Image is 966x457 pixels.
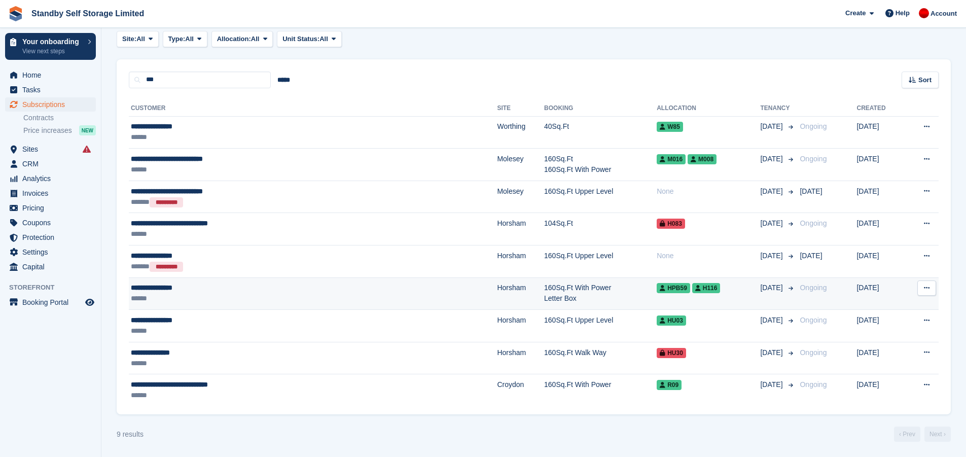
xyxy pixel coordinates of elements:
[856,213,904,245] td: [DATE]
[136,34,145,44] span: All
[544,100,657,117] th: Booking
[22,216,83,230] span: Coupons
[22,171,83,186] span: Analytics
[800,122,827,130] span: Ongoing
[277,31,341,48] button: Unit Status: All
[23,126,72,135] span: Price increases
[22,68,83,82] span: Home
[856,149,904,181] td: [DATE]
[800,316,827,324] span: Ongoing
[800,155,827,163] span: Ongoing
[497,116,544,149] td: Worthing
[657,348,686,358] span: HU30
[5,230,96,244] a: menu
[657,283,690,293] span: HPB59
[5,245,96,259] a: menu
[544,310,657,342] td: 160Sq.Ft Upper Level
[657,251,760,261] div: None
[800,348,827,357] span: Ongoing
[931,9,957,19] span: Account
[800,187,822,195] span: [DATE]
[760,379,784,390] span: [DATE]
[845,8,866,18] span: Create
[497,277,544,310] td: Horsham
[497,342,544,374] td: Horsham
[22,230,83,244] span: Protection
[27,5,148,22] a: Standby Self Storage Limited
[22,97,83,112] span: Subscriptions
[800,252,822,260] span: [DATE]
[168,34,186,44] span: Type:
[22,201,83,215] span: Pricing
[544,116,657,149] td: 40Sq.Ft
[163,31,207,48] button: Type: All
[892,427,953,442] nav: Page
[497,181,544,213] td: Molesey
[657,122,683,132] span: W85
[22,295,83,309] span: Booking Portal
[544,374,657,406] td: 160Sq.Ft With Power
[856,310,904,342] td: [DATE]
[544,181,657,213] td: 160Sq.Ft Upper Level
[117,429,144,440] div: 9 results
[800,284,827,292] span: Ongoing
[544,245,657,278] td: 160Sq.Ft Upper Level
[760,251,784,261] span: [DATE]
[760,347,784,358] span: [DATE]
[129,100,497,117] th: Customer
[896,8,910,18] span: Help
[211,31,273,48] button: Allocation: All
[657,100,760,117] th: Allocation
[5,295,96,309] a: menu
[5,157,96,171] a: menu
[657,380,682,390] span: R09
[760,100,796,117] th: Tenancy
[9,283,101,293] span: Storefront
[760,283,784,293] span: [DATE]
[760,218,784,229] span: [DATE]
[497,245,544,278] td: Horsham
[122,34,136,44] span: Site:
[5,68,96,82] a: menu
[856,100,904,117] th: Created
[282,34,319,44] span: Unit Status:
[22,83,83,97] span: Tasks
[23,125,96,136] a: Price increases NEW
[894,427,920,442] a: Previous
[117,31,159,48] button: Site: All
[856,245,904,278] td: [DATE]
[217,34,251,44] span: Allocation:
[856,116,904,149] td: [DATE]
[856,277,904,310] td: [DATE]
[497,310,544,342] td: Horsham
[544,149,657,181] td: 160Sq.Ft 160Sq.Ft With Power
[22,245,83,259] span: Settings
[918,75,932,85] span: Sort
[856,181,904,213] td: [DATE]
[8,6,23,21] img: stora-icon-8386f47178a22dfd0bd8f6a31ec36ba5ce8667c1dd55bd0f319d3a0aa187defe.svg
[22,142,83,156] span: Sites
[760,154,784,164] span: [DATE]
[79,125,96,135] div: NEW
[800,219,827,227] span: Ongoing
[185,34,194,44] span: All
[497,149,544,181] td: Molesey
[22,157,83,171] span: CRM
[544,213,657,245] td: 104Sq.Ft
[924,427,951,442] a: Next
[5,260,96,274] a: menu
[22,186,83,200] span: Invoices
[760,121,784,132] span: [DATE]
[657,154,686,164] span: M016
[22,47,83,56] p: View next steps
[544,277,657,310] td: 160Sq.Ft With Power Letter Box
[657,315,686,326] span: HU03
[5,171,96,186] a: menu
[800,380,827,389] span: Ongoing
[5,97,96,112] a: menu
[919,8,929,18] img: Aaron Winter
[84,296,96,308] a: Preview store
[760,315,784,326] span: [DATE]
[5,83,96,97] a: menu
[497,374,544,406] td: Croydon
